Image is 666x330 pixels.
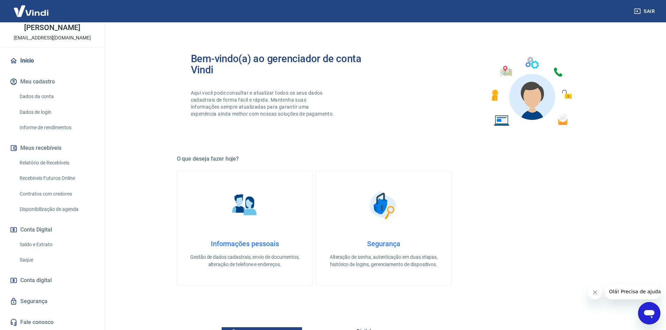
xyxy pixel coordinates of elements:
h4: Segurança [327,240,440,248]
a: Fale conosco [8,315,96,330]
span: Olá! Precisa de ajuda? [4,5,59,10]
h2: Bem-vindo(a) ao gerenciador de conta Vindi [191,53,384,75]
button: Conta Digital [8,222,96,237]
a: SegurançaSegurançaAlteração de senha, autenticação em duas etapas, histórico de logins, gerenciam... [316,171,452,285]
span: Conta digital [20,276,52,285]
iframe: Fechar mensagem [588,285,602,299]
a: Dados de login [17,105,96,119]
img: Informações pessoais [227,188,262,223]
a: Conta digital [8,273,96,288]
a: Recebíveis Futuros Online [17,171,96,185]
a: Dados da conta [17,89,96,104]
a: Saque [17,253,96,267]
a: Contratos com credores [17,187,96,201]
h4: Informações pessoais [188,240,301,248]
p: Aqui você pode consultar e atualizar todos os seus dados cadastrais de forma fácil e rápida. Mant... [191,89,336,117]
img: Vindi [8,0,54,22]
a: Disponibilização de agenda [17,202,96,217]
a: Informe de rendimentos [17,120,96,135]
a: Relatório de Recebíveis [17,156,96,170]
button: Meus recebíveis [8,140,96,156]
p: Gestão de dados cadastrais, envio de documentos, alteração de telefone e endereços. [188,254,301,268]
a: Informações pessoaisInformações pessoaisGestão de dados cadastrais, envio de documentos, alteraçã... [177,171,313,285]
button: Sair [632,5,658,18]
p: [EMAIL_ADDRESS][DOMAIN_NAME] [14,34,91,42]
iframe: Mensagem da empresa [605,284,660,299]
a: Segurança [8,294,96,309]
a: Saldo e Extrato [17,237,96,252]
p: [PERSON_NAME] [24,24,80,31]
img: Segurança [366,188,401,223]
a: Início [8,53,96,68]
p: Alteração de senha, autenticação em duas etapas, histórico de logins, gerenciamento de dispositivos. [327,254,440,268]
button: Meu cadastro [8,74,96,89]
img: Imagem de um avatar masculino com diversos icones exemplificando as funcionalidades do gerenciado... [485,53,577,130]
h5: O que deseja fazer hoje? [177,155,591,162]
iframe: Botão para abrir a janela de mensagens [638,302,660,324]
